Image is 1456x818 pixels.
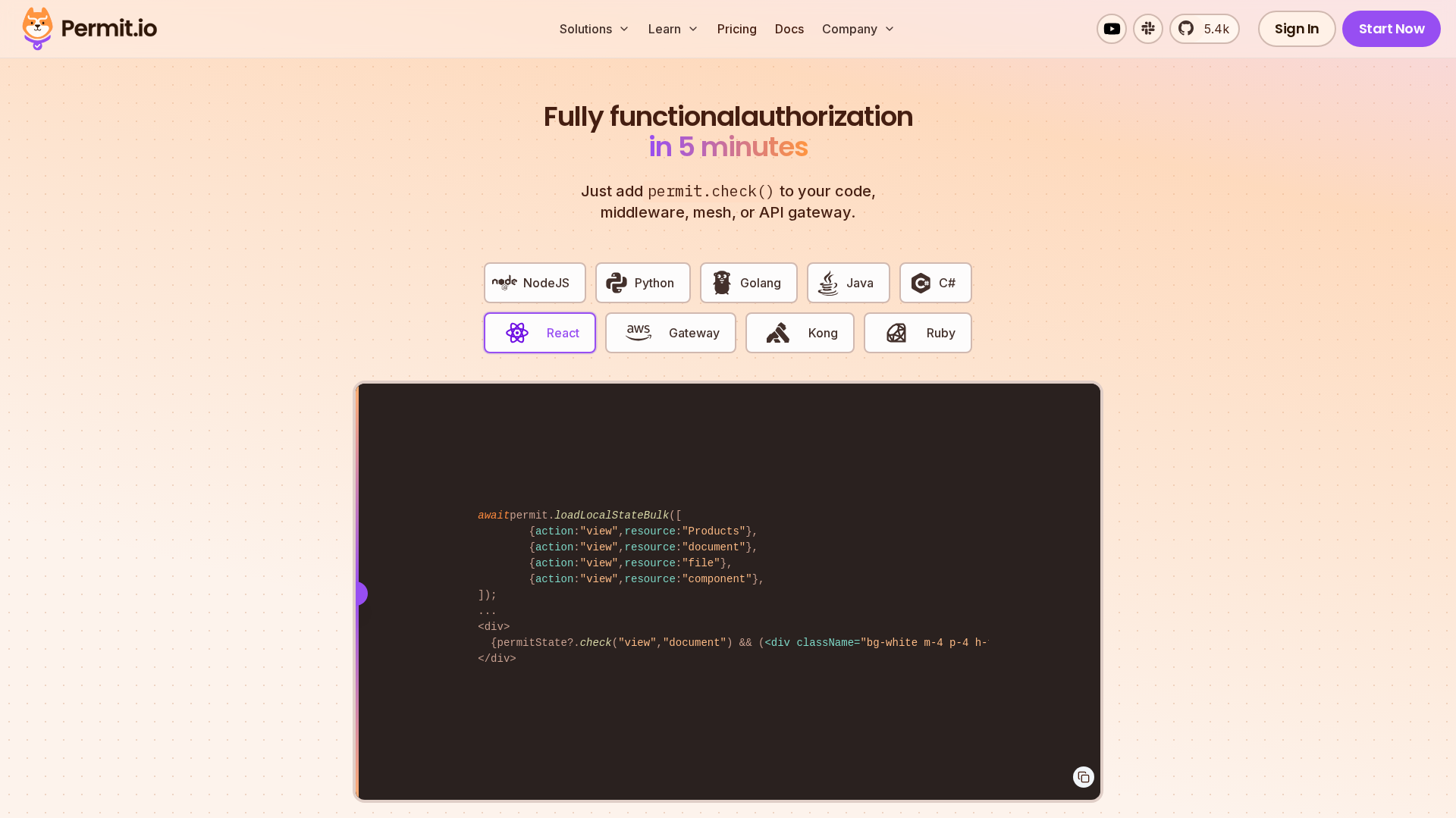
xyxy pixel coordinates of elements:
span: "document" [682,541,745,553]
span: C# [939,274,955,292]
span: React [547,324,579,342]
span: Golang [740,274,781,292]
span: action [535,525,573,537]
img: NodeJS [492,270,518,296]
span: Ruby [927,324,955,342]
span: "Products" [682,525,745,537]
p: Just add to your code, middleware, mesh, or API gateway. [564,180,892,223]
img: Ruby [883,320,909,346]
button: Learn [642,14,705,44]
span: < = > [764,637,1026,649]
span: "view" [618,637,656,649]
span: "view" [580,525,618,537]
span: "view" [580,557,618,569]
img: C# [908,270,934,296]
span: Fully functional [544,102,741,132]
span: resource [625,541,676,553]
span: Kong [808,324,838,342]
span: Document [764,637,1115,649]
a: Pricing [711,14,763,44]
span: "document" [663,637,726,649]
span: Java [846,274,874,292]
h2: authorization [540,102,916,162]
span: in 5 minutes [648,127,808,166]
img: Golang [709,270,735,296]
a: Start Now [1342,11,1442,47]
span: "file" [682,557,720,569]
span: action [535,573,573,585]
span: check [580,637,612,649]
span: permit.check() [643,180,780,202]
span: "view" [580,573,618,585]
img: Gateway [626,320,651,346]
img: Permit logo [15,3,164,55]
span: loadLocalStateBulk [554,509,669,522]
span: "bg-white m-4 p-4 h-full" [860,637,1019,649]
span: Gateway [669,324,720,342]
span: action [535,557,573,569]
span: 5.4k [1195,20,1229,38]
button: Company [816,14,902,44]
a: Docs [769,14,810,44]
img: Java [815,270,841,296]
img: Kong [765,320,791,346]
span: className [796,637,854,649]
span: div [771,637,790,649]
a: Sign In [1258,11,1336,47]
button: Solutions [554,14,636,44]
span: resource [625,525,676,537]
span: await [478,509,510,522]
a: 5.4k [1169,14,1240,44]
span: resource [625,573,676,585]
span: "component" [682,573,752,585]
img: Python [604,270,629,296]
code: permit. ([ { : , : }, { : , : }, { : , : }, { : , : }, ]); ... <div> {permitState?. ( , ) && ( )}... [467,496,988,679]
span: Python [635,274,674,292]
img: React [504,320,530,346]
span: resource [625,557,676,569]
span: NodeJS [523,274,570,292]
span: "view" [580,541,618,553]
span: action [535,541,573,553]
